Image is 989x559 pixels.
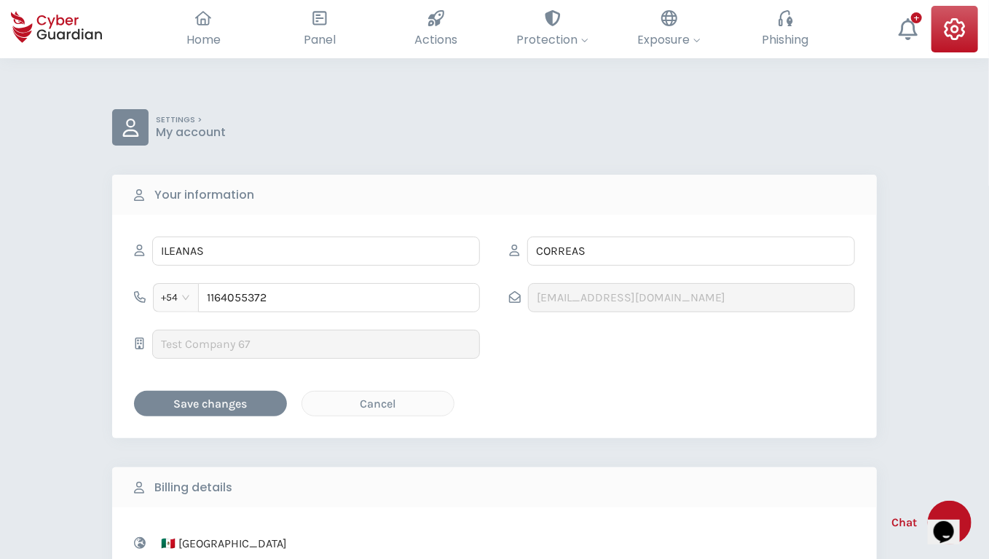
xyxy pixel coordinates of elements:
span: 🇲🇽 Mexico [161,530,472,558]
div: Cancel [313,395,443,413]
button: Actions [378,6,494,52]
button: Panel [261,6,378,52]
div: + [911,12,922,23]
span: Actions [415,31,458,49]
button: Save changes [134,391,287,416]
button: Cancel [302,391,454,416]
span: +54 [161,287,191,309]
button: Phishing [728,6,844,52]
span: Panel [304,31,336,49]
p: My account [156,125,226,140]
span: Chat [891,514,917,531]
span: Protection [516,31,588,49]
div: Save changes [145,395,276,413]
span: Phishing [763,31,809,49]
b: Your information [154,186,254,204]
button: Protection [494,6,611,52]
span: Exposure [637,31,701,49]
button: Exposure [611,6,728,52]
p: SETTINGS > [156,115,226,125]
b: Billing details [154,479,232,496]
iframe: chat widget [928,501,974,544]
span: Home [186,31,221,49]
button: Home [146,6,262,52]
